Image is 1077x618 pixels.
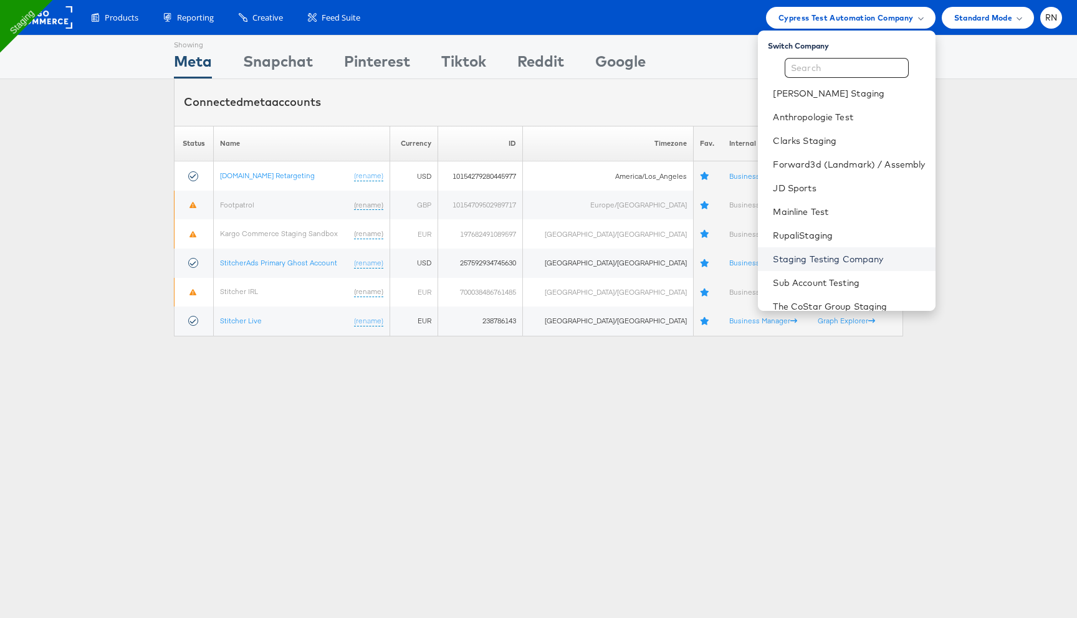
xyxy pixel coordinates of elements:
[768,36,935,51] div: Switch Company
[441,50,486,78] div: Tiktok
[438,249,523,278] td: 257592934745630
[522,161,693,191] td: America/Los_Angeles
[438,191,523,220] td: 10154709502989717
[175,126,214,161] th: Status
[438,278,523,307] td: 700038486761485
[438,307,523,336] td: 238786143
[390,161,438,191] td: USD
[174,36,212,50] div: Showing
[522,307,693,336] td: [GEOGRAPHIC_DATA]/[GEOGRAPHIC_DATA]
[354,316,383,326] a: (rename)
[818,316,875,325] a: Graph Explorer
[354,171,383,181] a: (rename)
[438,161,523,191] td: 10154279280445977
[220,258,337,267] a: StitcherAds Primary Ghost Account
[729,200,797,209] a: Business Manager
[773,182,925,194] a: JD Sports
[438,126,523,161] th: ID
[785,58,909,78] input: Search
[595,50,646,78] div: Google
[184,94,321,110] div: Connected accounts
[773,277,925,289] a: Sub Account Testing
[954,11,1012,24] span: Standard Mode
[177,12,214,24] span: Reporting
[729,258,797,267] a: Business Manager
[390,307,438,336] td: EUR
[220,229,338,238] a: Kargo Commerce Staging Sandbox
[773,135,925,147] a: Clarks Staging
[354,258,383,269] a: (rename)
[344,50,410,78] div: Pinterest
[390,278,438,307] td: EUR
[174,50,212,78] div: Meta
[354,229,383,239] a: (rename)
[773,229,925,242] a: RupaliStaging
[729,316,797,325] a: Business Manager
[778,11,914,24] span: Cypress Test Automation Company
[390,249,438,278] td: USD
[773,158,925,171] a: Forward3d (Landmark) / Assembly
[522,219,693,249] td: [GEOGRAPHIC_DATA]/[GEOGRAPHIC_DATA]
[773,111,925,123] a: Anthropologie Test
[354,200,383,211] a: (rename)
[729,229,797,239] a: Business Manager
[773,206,925,218] a: Mainline Test
[220,171,315,180] a: [DOMAIN_NAME] Retargeting
[220,287,258,296] a: Stitcher IRL
[322,12,360,24] span: Feed Suite
[213,126,390,161] th: Name
[252,12,283,24] span: Creative
[243,50,313,78] div: Snapchat
[522,126,693,161] th: Timezone
[390,219,438,249] td: EUR
[522,249,693,278] td: [GEOGRAPHIC_DATA]/[GEOGRAPHIC_DATA]
[390,126,438,161] th: Currency
[522,278,693,307] td: [GEOGRAPHIC_DATA]/[GEOGRAPHIC_DATA]
[354,287,383,297] a: (rename)
[220,316,262,325] a: Stitcher Live
[438,219,523,249] td: 197682491089597
[773,253,925,265] a: Staging Testing Company
[1045,14,1058,22] span: RN
[220,200,254,209] a: Footpatrol
[243,95,272,109] span: meta
[729,287,797,297] a: Business Manager
[517,50,564,78] div: Reddit
[729,171,797,181] a: Business Manager
[773,87,925,100] a: [PERSON_NAME] Staging
[390,191,438,220] td: GBP
[773,300,925,313] a: The CoStar Group Staging
[522,191,693,220] td: Europe/[GEOGRAPHIC_DATA]
[105,12,138,24] span: Products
